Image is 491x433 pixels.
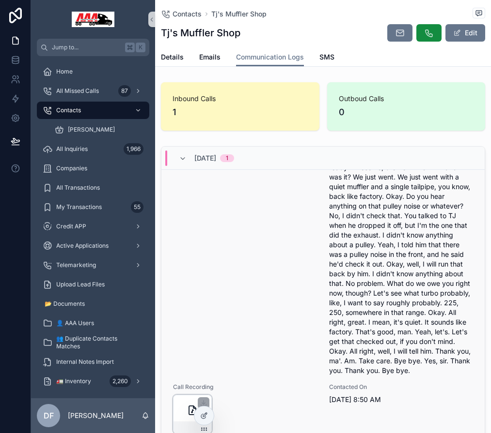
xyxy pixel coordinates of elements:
span: My Transactions [56,203,102,211]
a: Contacts [161,9,202,19]
a: All Transactions [37,179,149,196]
span: Emails [199,52,221,62]
div: 1 [226,154,228,162]
a: 👤 AAA Users [37,314,149,332]
span: SMS [319,52,334,62]
span: All Transactions [56,184,100,192]
span: Hello? Hey, this is [PERSON_NAME] at the muffler shop. Yes, sir. Hey, we got your truck ready. Aw... [329,143,474,375]
p: [PERSON_NAME] [68,411,124,420]
div: scrollable content [31,56,155,398]
a: Telemarketing [37,256,149,274]
span: Credit APP [56,223,86,230]
a: 📂 Documents [37,295,149,313]
div: 87 [118,85,131,97]
a: Companies [37,160,149,177]
span: [DATE] [194,153,216,163]
a: All Inquiries1,966 [37,140,149,158]
span: Contacted On [329,383,474,391]
a: Emails [199,48,221,68]
a: Upload Lead Files [37,276,149,293]
span: Active Applications [56,242,109,250]
span: 🚛 Inventory [56,377,91,385]
span: 👤 AAA Users [56,319,94,327]
a: My Transactions55 [37,198,149,216]
a: 👥 Duplicate Contacts Matches [37,334,149,351]
a: SMS [319,48,334,68]
span: 1 [173,105,308,119]
span: 0 [339,105,474,119]
a: All Missed Calls87 [37,82,149,100]
a: Details [161,48,184,68]
span: All Inquiries [56,145,88,153]
span: DF [44,410,54,421]
span: Home [56,68,73,75]
h1: Tj's Muffler Shop [161,26,240,40]
span: Companies [56,164,87,172]
a: Contacts [37,102,149,119]
a: Communication Logs [236,48,304,67]
span: Jump to... [52,44,121,51]
span: Communication Logs [236,52,304,62]
div: 1,966 [124,143,143,155]
span: Upload Lead Files [56,281,105,288]
span: All Missed Calls [56,87,99,95]
div: 2,260 [110,375,131,387]
span: Call Recording [173,383,317,391]
span: [PERSON_NAME] [68,126,115,134]
button: Jump to...K [37,39,149,56]
img: App logo [72,12,114,27]
div: 55 [131,201,143,213]
a: Tj's Muffler Shop [211,9,267,19]
span: Inbound Calls [173,94,308,104]
span: 👥 Duplicate Contacts Matches [56,335,140,350]
a: Internal Notes Import [37,353,149,371]
span: Telemarketing [56,261,96,269]
span: Contacts [56,106,81,114]
a: Active Applications [37,237,149,254]
span: Internal Notes Import [56,358,114,366]
span: [DATE] 8:50 AM [329,395,474,404]
span: 📂 Documents [45,300,85,308]
span: Outboud Calls [339,94,474,104]
a: 🚛 Inventory2,260 [37,373,149,390]
a: Home [37,63,149,80]
a: [PERSON_NAME] [48,121,149,138]
span: Contacts [173,9,202,19]
a: Credit APP [37,218,149,235]
button: Edit [445,24,485,42]
span: Details [161,52,184,62]
span: K [137,44,144,51]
